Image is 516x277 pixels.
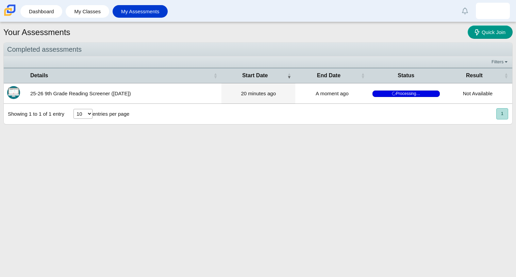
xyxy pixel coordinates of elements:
span: End Date : Activate to sort [361,68,365,83]
a: Carmen School of Science & Technology [3,13,17,18]
a: Dashboard [24,5,59,18]
span: Status [398,72,414,78]
div: Showing 1 to 1 of 1 entry [4,104,64,124]
time: Aug 26, 2025 at 10:06 AM [241,91,276,96]
td: Not Available [443,83,512,104]
img: Itembank [7,86,20,99]
a: Alerts [457,3,472,18]
a: anabelle.zepeda.9fMusE [476,3,510,19]
a: My Classes [69,5,106,18]
span: Quick Join [482,29,505,35]
span: Start Date : Activate to remove sorting [287,68,291,83]
img: Carmen School of Science & Technology [3,3,17,17]
div: Completed assessments [4,43,512,56]
h1: Your Assessments [3,27,70,38]
span: Result [466,72,483,78]
img: anabelle.zepeda.9fMusE [487,5,498,16]
a: Filters [490,59,511,65]
time: Aug 26, 2025 at 10:26 AM [316,91,349,96]
a: My Assessments [116,5,165,18]
span: Start Date [242,72,268,78]
span: Details [30,72,48,78]
td: 25-26 9th Grade Reading Screener ([DATE]) [27,83,221,104]
span: Processing… [372,91,440,97]
span: Details : Activate to sort [213,68,217,83]
label: entries per page [93,111,129,117]
button: 1 [496,108,508,119]
span: Result : Activate to sort [504,68,508,83]
span: End Date [317,72,340,78]
nav: pagination [496,108,508,119]
a: Quick Join [468,26,513,39]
